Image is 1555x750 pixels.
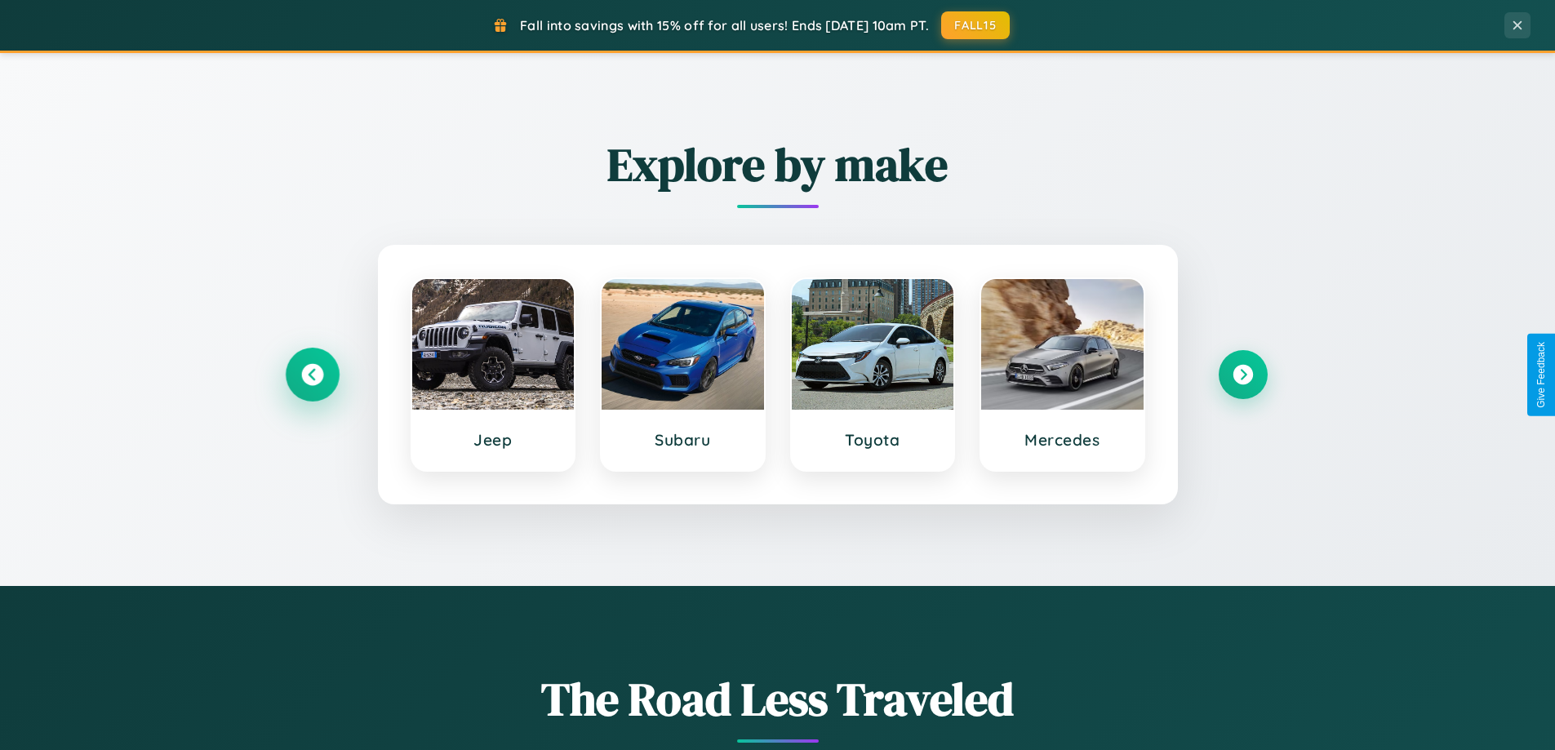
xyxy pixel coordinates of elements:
button: FALL15 [941,11,1010,39]
span: Fall into savings with 15% off for all users! Ends [DATE] 10am PT. [520,17,929,33]
h3: Subaru [618,430,748,450]
h3: Jeep [429,430,558,450]
h1: The Road Less Traveled [288,668,1268,730]
h3: Mercedes [997,430,1127,450]
h3: Toyota [808,430,938,450]
div: Give Feedback [1535,342,1547,408]
h2: Explore by make [288,133,1268,196]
